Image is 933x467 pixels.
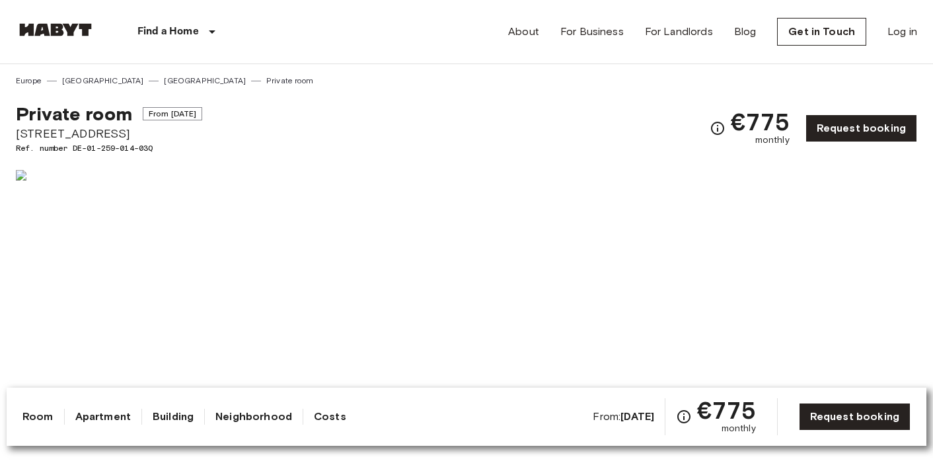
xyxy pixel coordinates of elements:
span: Ref. number DE-01-259-014-03Q [16,142,202,154]
b: [DATE] [620,410,654,423]
a: Apartment [75,409,131,425]
a: Get in Touch [777,18,866,46]
span: [STREET_ADDRESS] [16,125,202,142]
a: Europe [16,75,42,87]
a: For Landlords [645,24,713,40]
a: Building [153,409,194,425]
span: monthly [722,422,756,435]
svg: Check cost overview for full price breakdown. Please note that discounts apply to new joiners onl... [676,409,692,425]
span: €775 [731,110,790,134]
span: From: [593,409,654,424]
a: [GEOGRAPHIC_DATA] [164,75,246,87]
span: monthly [755,134,790,147]
a: About [508,24,539,40]
svg: Check cost overview for full price breakdown. Please note that discounts apply to new joiners onl... [710,120,726,136]
a: Request booking [799,403,911,431]
a: Blog [734,24,757,40]
span: €775 [697,398,756,422]
a: Room [22,409,54,425]
a: Neighborhood [215,409,292,425]
p: Find a Home [137,24,199,40]
a: Log in [887,24,917,40]
span: Private room [16,103,132,125]
a: For Business [560,24,624,40]
a: [GEOGRAPHIC_DATA] [62,75,144,87]
a: Costs [314,409,346,425]
img: Habyt [16,23,95,36]
a: Private room [266,75,313,87]
span: From [DATE] [143,107,203,120]
a: Request booking [805,114,917,142]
